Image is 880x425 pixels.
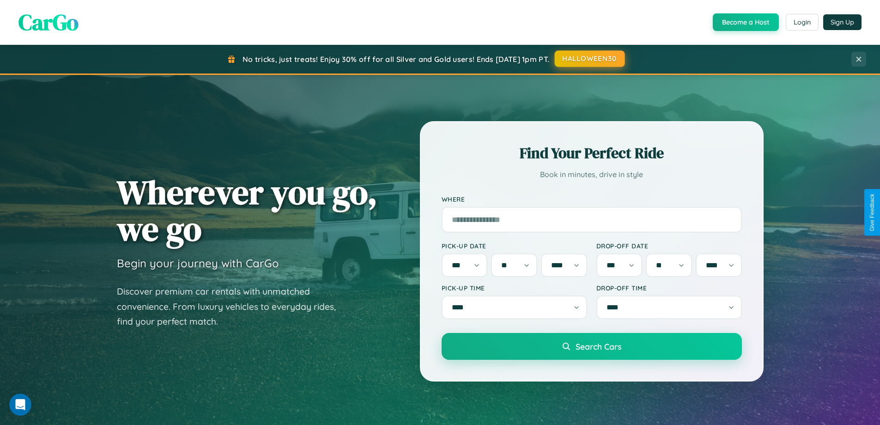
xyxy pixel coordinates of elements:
[18,7,79,37] span: CarGo
[869,194,875,231] div: Give Feedback
[576,341,621,351] span: Search Cars
[243,55,549,64] span: No tricks, just treats! Enjoy 30% off for all Silver and Gold users! Ends [DATE] 1pm PT.
[713,13,779,31] button: Become a Host
[823,14,862,30] button: Sign Up
[442,333,742,360] button: Search Cars
[442,168,742,181] p: Book in minutes, drive in style
[786,14,819,31] button: Login
[117,174,377,247] h1: Wherever you go, we go
[555,50,625,67] button: HALLOWEEN30
[596,242,742,250] label: Drop-off Date
[442,195,742,203] label: Where
[9,394,31,416] iframe: Intercom live chat
[442,242,587,250] label: Pick-up Date
[117,284,348,329] p: Discover premium car rentals with unmatched convenience. From luxury vehicles to everyday rides, ...
[442,284,587,292] label: Pick-up Time
[596,284,742,292] label: Drop-off Time
[117,256,279,270] h3: Begin your journey with CarGo
[442,143,742,163] h2: Find Your Perfect Ride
